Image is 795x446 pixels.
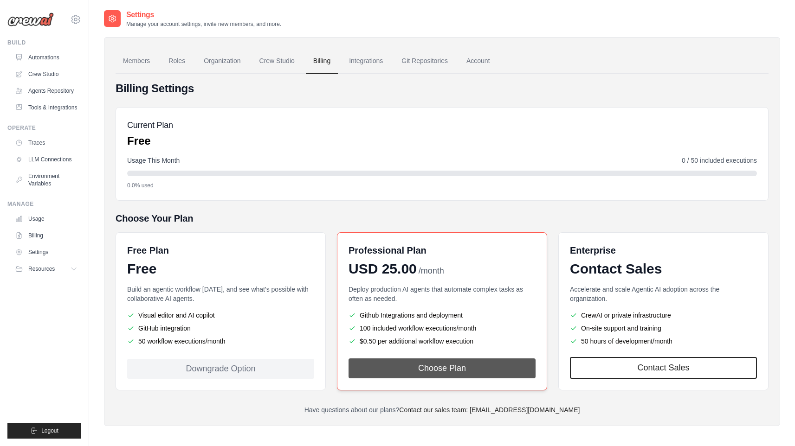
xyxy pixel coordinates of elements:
[126,9,281,20] h2: Settings
[116,49,157,74] a: Members
[570,337,757,346] li: 50 hours of development/month
[11,50,81,65] a: Automations
[11,100,81,115] a: Tools & Integrations
[306,49,338,74] a: Billing
[570,357,757,379] a: Contact Sales
[11,261,81,276] button: Resources
[11,228,81,243] a: Billing
[252,49,302,74] a: Crew Studio
[7,124,81,132] div: Operate
[349,324,536,333] li: 100 included workflow executions/month
[127,244,169,257] h6: Free Plan
[116,81,769,96] h4: Billing Settings
[570,324,757,333] li: On-site support and training
[7,423,81,439] button: Logout
[419,265,444,277] span: /month
[116,405,769,414] p: Have questions about our plans?
[399,406,580,414] a: Contact our sales team: [EMAIL_ADDRESS][DOMAIN_NAME]
[127,337,314,346] li: 50 workflow executions/month
[126,20,281,28] p: Manage your account settings, invite new members, and more.
[349,337,536,346] li: $0.50 per additional workflow execution
[342,49,390,74] a: Integrations
[349,358,536,378] button: Choose Plan
[11,211,81,226] a: Usage
[127,324,314,333] li: GitHub integration
[127,311,314,320] li: Visual editor and AI copilot
[349,285,536,303] p: Deploy production AI agents that automate complex tasks as often as needed.
[570,261,757,277] div: Contact Sales
[7,39,81,46] div: Build
[394,49,455,74] a: Git Repositories
[127,134,173,148] p: Free
[11,135,81,150] a: Traces
[196,49,248,74] a: Organization
[349,261,417,277] span: USD 25.00
[570,285,757,303] p: Accelerate and scale Agentic AI adoption across the organization.
[349,311,536,320] li: Github Integrations and deployment
[11,67,81,82] a: Crew Studio
[127,359,314,379] div: Downgrade Option
[11,245,81,260] a: Settings
[11,152,81,167] a: LLM Connections
[349,244,427,257] h6: Professional Plan
[127,119,173,132] h5: Current Plan
[127,156,180,165] span: Usage This Month
[459,49,498,74] a: Account
[7,200,81,208] div: Manage
[116,212,769,225] h5: Choose Your Plan
[570,311,757,320] li: CrewAI or private infrastructure
[749,401,795,446] iframe: Chat Widget
[11,83,81,98] a: Agents Repository
[161,49,193,74] a: Roles
[11,169,81,191] a: Environment Variables
[127,285,314,303] p: Build an agentic workflow [DATE], and see what's possible with collaborative AI agents.
[570,244,757,257] h6: Enterprise
[127,261,314,277] div: Free
[28,265,55,273] span: Resources
[682,156,757,165] span: 0 / 50 included executions
[41,427,58,434] span: Logout
[127,182,154,189] span: 0.0% used
[7,13,54,26] img: Logo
